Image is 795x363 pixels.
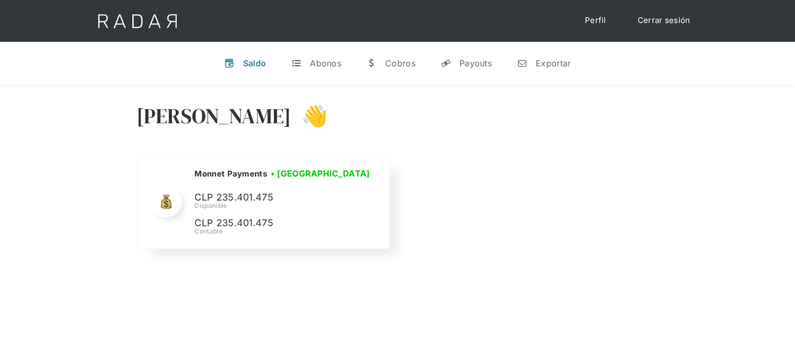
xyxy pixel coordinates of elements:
[441,58,451,68] div: y
[385,58,416,68] div: Cobros
[243,58,267,68] div: Saldo
[194,169,267,179] h2: Monnet Payments
[291,58,302,68] div: t
[310,58,341,68] div: Abonos
[271,167,370,180] h3: • [GEOGRAPHIC_DATA]
[574,10,617,31] a: Perfil
[194,201,373,210] div: Disponible
[517,58,527,68] div: n
[366,58,377,68] div: w
[136,103,292,129] h3: [PERSON_NAME]
[627,10,701,31] a: Cerrar sesión
[536,58,571,68] div: Exportar
[291,103,328,129] h3: 👋
[224,58,235,68] div: v
[194,216,351,231] p: CLP 235.401.475
[459,58,492,68] div: Payouts
[194,227,373,236] div: Contable
[194,190,351,205] p: CLP 235.401.475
